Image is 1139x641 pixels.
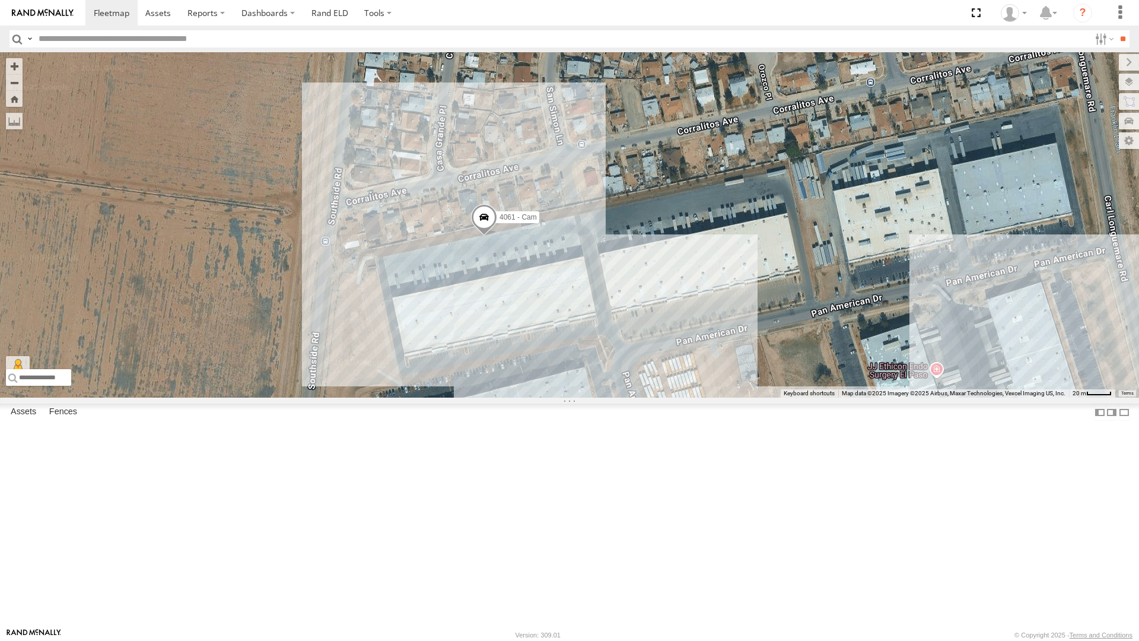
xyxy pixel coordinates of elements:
label: Assets [5,404,42,421]
a: Visit our Website [7,629,61,641]
a: Terms and Conditions [1070,632,1132,639]
label: Dock Summary Table to the Left [1094,404,1106,421]
label: Fences [43,404,83,421]
label: Map Settings [1119,132,1139,149]
button: Zoom in [6,58,23,74]
label: Search Filter Options [1090,30,1116,47]
button: Keyboard shortcuts [784,389,835,398]
label: Dock Summary Table to the Right [1106,404,1118,421]
div: Armando Sotelo [997,4,1031,22]
label: Measure [6,113,23,129]
button: Map Scale: 20 m per 39 pixels [1069,389,1115,398]
button: Zoom Home [6,91,23,107]
label: Hide Summary Table [1118,404,1130,421]
a: Terms (opens in new tab) [1121,391,1134,396]
div: © Copyright 2025 - [1014,632,1132,639]
i: ? [1073,4,1092,23]
div: Version: 309.01 [516,632,561,639]
span: 20 m [1073,390,1086,396]
span: Map data ©2025 Imagery ©2025 Airbus, Maxar Technologies, Vexcel Imaging US, Inc. [842,390,1065,396]
span: 4061 - Cam [499,214,537,222]
img: rand-logo.svg [12,9,74,17]
button: Drag Pegman onto the map to open Street View [6,356,30,380]
button: Zoom out [6,74,23,91]
label: Search Query [25,30,34,47]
